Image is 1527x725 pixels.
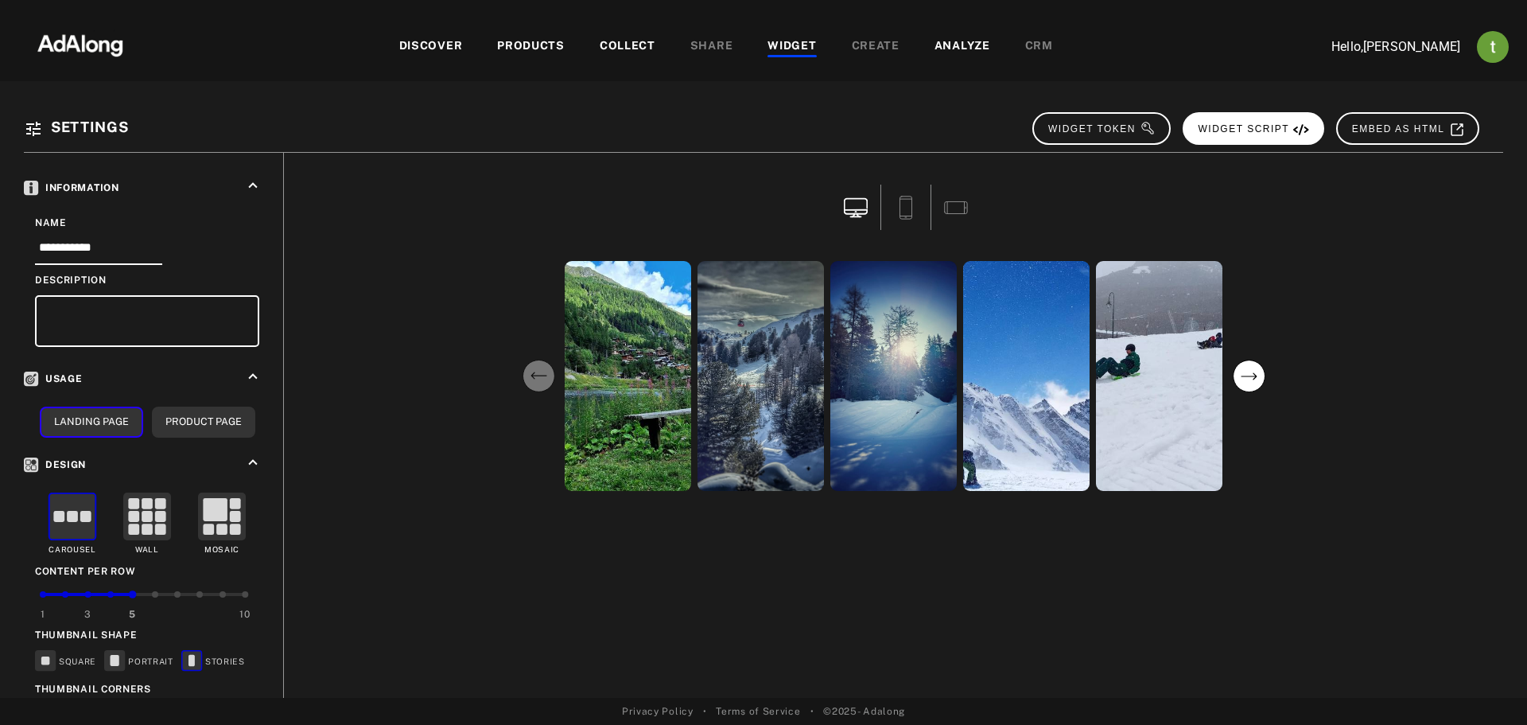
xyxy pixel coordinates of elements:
[239,607,250,622] div: 10
[35,564,259,579] div: Content per row
[810,704,814,719] span: •
[960,258,1093,494] div: open the preview of the instagram content created by phant0mm_2.0
[135,544,159,556] div: Wall
[129,607,136,622] div: 5
[24,373,83,384] span: Usage
[1032,112,1171,145] button: WIDGET TOKEN
[1336,112,1479,145] button: EMBED AS HTML
[1473,27,1513,67] button: Account settings
[10,20,150,68] img: 63233d7d88ed69de3c212112c67096b6.png
[934,37,990,57] div: ANALYZE
[1447,649,1527,725] iframe: Chat Widget
[852,37,899,57] div: CREATE
[1199,123,1310,134] span: WIDGET SCRIPT
[561,258,694,494] div: open the preview of the instagram content created by aurorelef59
[1233,360,1265,392] svg: next
[1477,31,1509,63] img: ACg8ocJj1Mp6hOb8A41jL1uwSMxz7God0ICt0FEFk954meAQ=s96-c
[622,704,694,719] a: Privacy Policy
[823,704,905,719] span: © 2025 - Adalong
[244,177,262,194] i: keyboard_arrow_up
[703,704,707,719] span: •
[51,119,129,135] span: Settings
[84,607,91,622] div: 3
[35,628,259,642] div: Thumbnail Shape
[767,37,816,57] div: WIDGET
[600,37,655,57] div: COLLECT
[690,37,733,57] div: SHARE
[35,682,259,696] div: Thumbnail Corners
[152,407,255,438] button: Product Page
[1352,123,1465,134] span: EMBED AS HTML
[104,650,173,674] div: PORTRAIT
[40,407,143,438] button: Landing Page
[35,650,96,674] div: SQUARE
[716,704,800,719] a: Terms of Service
[24,182,119,193] span: Information
[694,258,827,494] div: open the preview of the instagram content created by jepeuxpasjairandonnette
[49,544,96,556] div: Carousel
[1183,112,1324,145] button: WIDGET SCRIPT
[244,368,262,385] i: keyboard_arrow_up
[399,37,463,57] div: DISCOVER
[1025,37,1053,57] div: CRM
[41,607,45,622] div: 1
[204,544,239,556] div: Mosaic
[523,360,555,392] svg: previous
[1301,37,1460,57] p: Hello, [PERSON_NAME]
[1093,258,1226,494] div: open the preview of the instagram content created by phant0mm_2.0
[35,273,259,287] div: Description
[24,459,86,470] span: Design
[35,216,259,230] div: Name
[1226,258,1358,494] div: open the preview of the instagram content created by phant0mm_2.0
[497,37,565,57] div: PRODUCTS
[1048,123,1156,134] span: WIDGET TOKEN
[181,650,245,674] div: STORIES
[244,454,262,471] i: keyboard_arrow_up
[827,258,960,494] div: open the preview of the instagram content created by jepeuxpasjairandonnette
